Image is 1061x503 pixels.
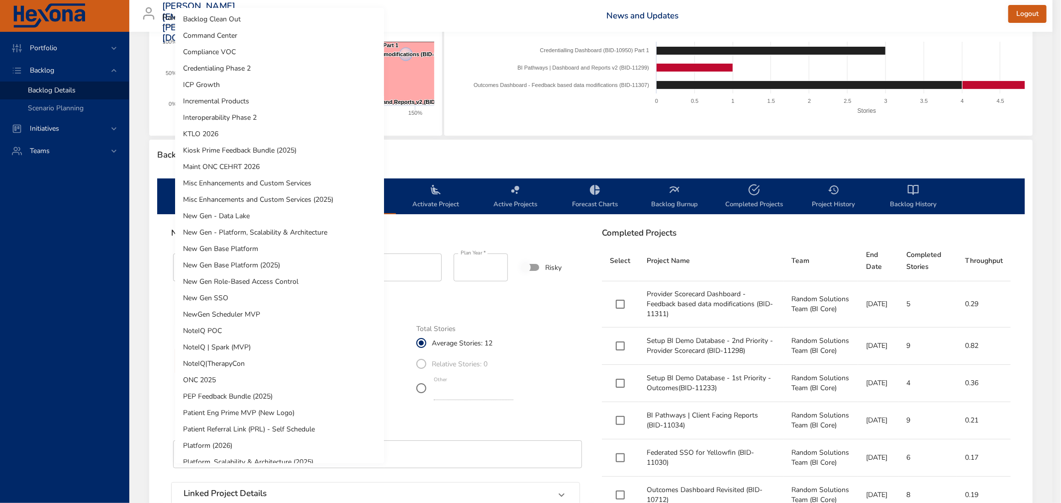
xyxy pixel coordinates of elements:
li: New Gen Base Platform [175,241,384,257]
li: PEP Feedback Bundle (2025) [175,388,384,405]
li: KTLO 2026 [175,126,384,142]
li: New Gen Role-Based Access Control [175,273,384,290]
li: NoteIQ POC [175,323,384,339]
li: Platform (2026) [175,437,384,454]
li: Patient Eng Prime MVP (New Logo) [175,405,384,421]
li: Backlog Clean Out [175,11,384,27]
li: Interoperability Phase 2 [175,109,384,126]
li: Incremental Products [175,93,384,109]
li: New Gen - Data Lake [175,208,384,224]
li: NewGen Scheduler MVP [175,306,384,323]
li: New Gen - Platform, Scalability & Architecture [175,224,384,241]
li: Kiosk Prime Feedback Bundle (2025) [175,142,384,159]
li: New Gen SSO [175,290,384,306]
li: Command Center [175,27,384,44]
li: Compliance VOC [175,44,384,60]
li: NoteIQ | Spark (MVP) [175,339,384,355]
li: Maint ONC CEHRT 2026 [175,159,384,175]
li: ONC 2025 [175,372,384,388]
li: ICP Growth [175,77,384,93]
li: New Gen Base Platform (2025) [175,257,384,273]
li: Misc Enhancements and Custom Services (2025) [175,191,384,208]
li: Credentialing Phase 2 [175,60,384,77]
li: Platform, Scalability & Architecture (2025) [175,454,384,470]
li: Patient Referral Link (PRL) - Self Schedule [175,421,384,437]
li: NoteIQ|TherapyCon [175,355,384,372]
li: Misc Enhancements and Custom Services [175,175,384,191]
